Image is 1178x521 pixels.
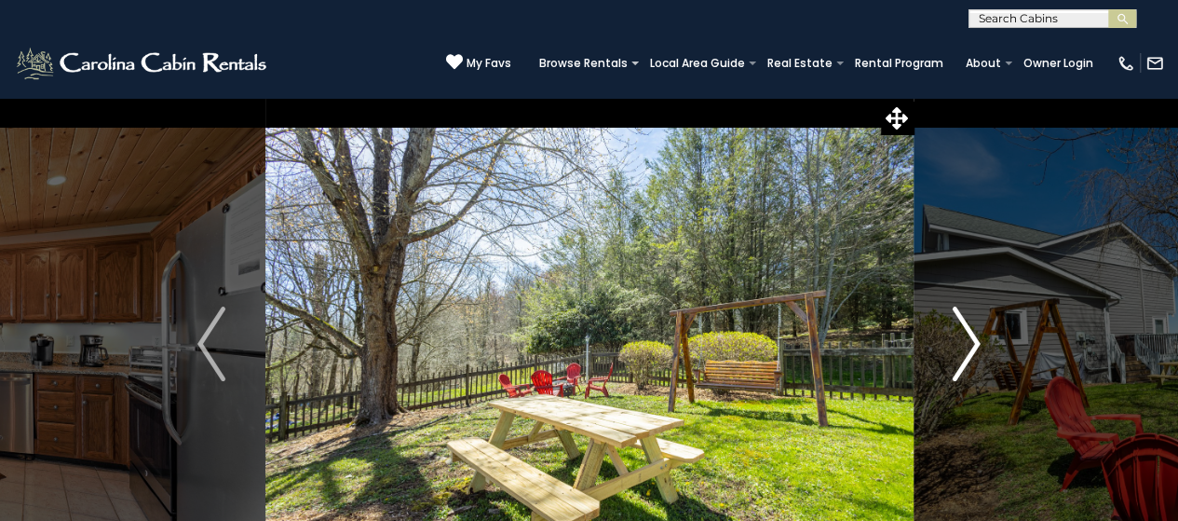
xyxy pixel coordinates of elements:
a: Rental Program [846,50,953,76]
a: My Favs [446,53,511,73]
a: Owner Login [1014,50,1103,76]
a: About [956,50,1010,76]
img: phone-regular-white.png [1117,54,1135,73]
img: arrow [197,307,225,381]
a: Local Area Guide [641,50,754,76]
img: arrow [953,307,981,381]
img: White-1-2.png [14,45,272,82]
img: mail-regular-white.png [1145,54,1164,73]
a: Browse Rentals [530,50,637,76]
span: My Favs [467,55,511,72]
a: Real Estate [758,50,842,76]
